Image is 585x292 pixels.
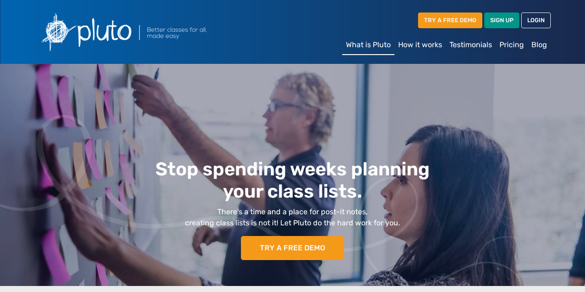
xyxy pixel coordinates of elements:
a: What is Pluto [342,36,394,55]
a: LOGIN [521,12,551,28]
a: Testimonials [446,36,496,54]
a: TRY A FREE DEMO [418,12,482,28]
a: Pricing [496,36,528,54]
a: SIGN UP [484,12,519,28]
a: TRY A FREE DEMO [241,236,344,260]
a: Blog [528,36,551,54]
h1: Stop spending weeks planning your class lists. [88,158,498,203]
a: How it works [394,36,446,54]
img: Pluto logo with the text Better classes for all, made easy [35,7,257,56]
p: There’s a time and a place for post-it notes, creating class lists is not it! Let Pluto do the ha... [88,206,498,229]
